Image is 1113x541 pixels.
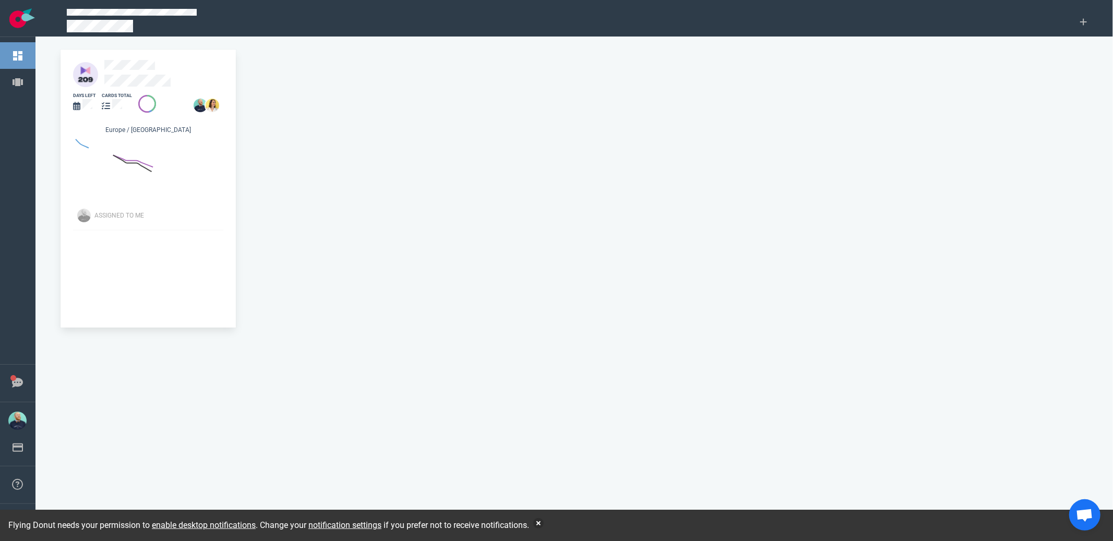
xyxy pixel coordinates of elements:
[73,92,95,99] div: days left
[1069,499,1100,531] div: Ouvrir le chat
[8,520,256,530] span: Flying Donut needs your permission to
[102,92,132,99] div: cards total
[73,125,223,137] div: Europe / [GEOGRAPHIC_DATA]
[256,520,529,530] span: . Change your if you prefer not to receive notifications.
[308,520,381,530] a: notification settings
[77,209,91,222] img: Avatar
[73,62,98,87] img: 40
[94,211,230,220] div: Assigned To Me
[194,99,207,112] img: 26
[152,520,256,530] a: enable desktop notifications
[206,99,219,112] img: 26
